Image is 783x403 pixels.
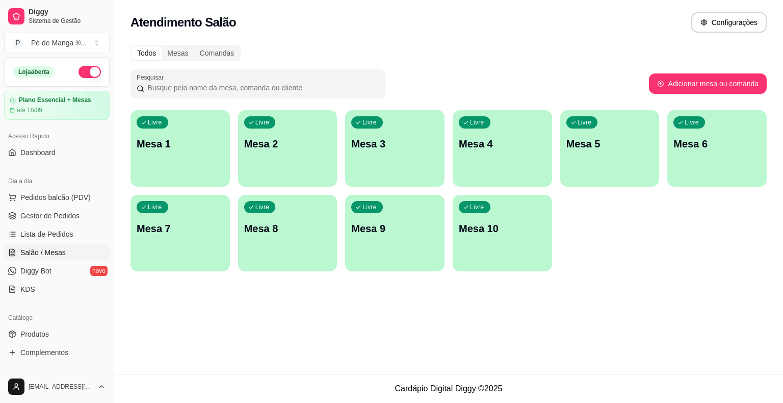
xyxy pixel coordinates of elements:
button: Pedidos balcão (PDV) [4,189,110,206]
div: Catálogo [4,310,110,326]
a: Lista de Pedidos [4,226,110,242]
button: Select a team [4,33,110,53]
button: LivreMesa 4 [453,110,552,187]
p: Mesa 7 [137,221,224,236]
label: Pesquisar [137,73,167,82]
p: Livre [578,118,592,127]
p: Mesa 9 [351,221,438,236]
article: Plano Essencial + Mesas [19,96,91,104]
p: Livre [255,203,270,211]
p: Mesa 6 [673,137,761,151]
a: DiggySistema de Gestão [4,4,110,29]
div: Comandas [194,46,240,60]
a: Gestor de Pedidos [4,208,110,224]
button: LivreMesa 8 [238,195,337,271]
button: LivreMesa 9 [345,195,445,271]
span: KDS [20,284,35,294]
p: Mesa 8 [244,221,331,236]
p: Mesa 10 [459,221,546,236]
p: Livre [470,203,484,211]
h2: Atendimento Salão [130,14,236,31]
p: Livre [255,118,270,127]
p: Livre [148,118,162,127]
a: Dashboard [4,144,110,161]
span: P [13,38,23,48]
span: Dashboard [20,147,56,158]
p: Mesa 1 [137,137,224,151]
span: Pedidos balcão (PDV) [20,192,91,203]
p: Livre [685,118,699,127]
div: Acesso Rápido [4,128,110,144]
span: Sistema de Gestão [29,17,106,25]
span: Diggy [29,8,106,17]
p: Livre [148,203,162,211]
span: Salão / Mesas [20,247,66,258]
div: Todos [132,46,162,60]
p: Livre [470,118,484,127]
button: LivreMesa 1 [130,110,230,187]
button: LivreMesa 3 [345,110,445,187]
div: Loja aberta [13,66,55,78]
p: Mesa 4 [459,137,546,151]
button: LivreMesa 5 [560,110,660,187]
p: Mesa 3 [351,137,438,151]
span: Complementos [20,347,68,358]
a: Salão / Mesas [4,244,110,261]
p: Livre [362,203,377,211]
a: Complementos [4,344,110,361]
p: Mesa 5 [566,137,654,151]
button: LivreMesa 7 [130,195,230,271]
button: Adicionar mesa ou comanda [649,73,767,94]
p: Livre [362,118,377,127]
span: [EMAIL_ADDRESS][DOMAIN_NAME] [29,383,93,391]
span: Lista de Pedidos [20,229,73,239]
div: Dia a dia [4,173,110,189]
a: Plano Essencial + Mesasaté 18/09 [4,91,110,120]
button: [EMAIL_ADDRESS][DOMAIN_NAME] [4,374,110,399]
footer: Cardápio Digital Diggy © 2025 [114,374,783,403]
button: Alterar Status [79,66,101,78]
button: LivreMesa 2 [238,110,337,187]
span: Diggy Bot [20,266,51,276]
p: Mesa 2 [244,137,331,151]
div: Pé de Manga ® ... [31,38,87,48]
button: Configurações [691,12,767,33]
article: até 18/09 [17,106,42,114]
a: KDS [4,281,110,297]
span: Gestor de Pedidos [20,211,80,221]
a: Diggy Botnovo [4,263,110,279]
button: LivreMesa 10 [453,195,552,271]
span: Produtos [20,329,49,339]
div: Mesas [162,46,194,60]
button: LivreMesa 6 [667,110,767,187]
a: Produtos [4,326,110,342]
input: Pesquisar [144,83,379,93]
